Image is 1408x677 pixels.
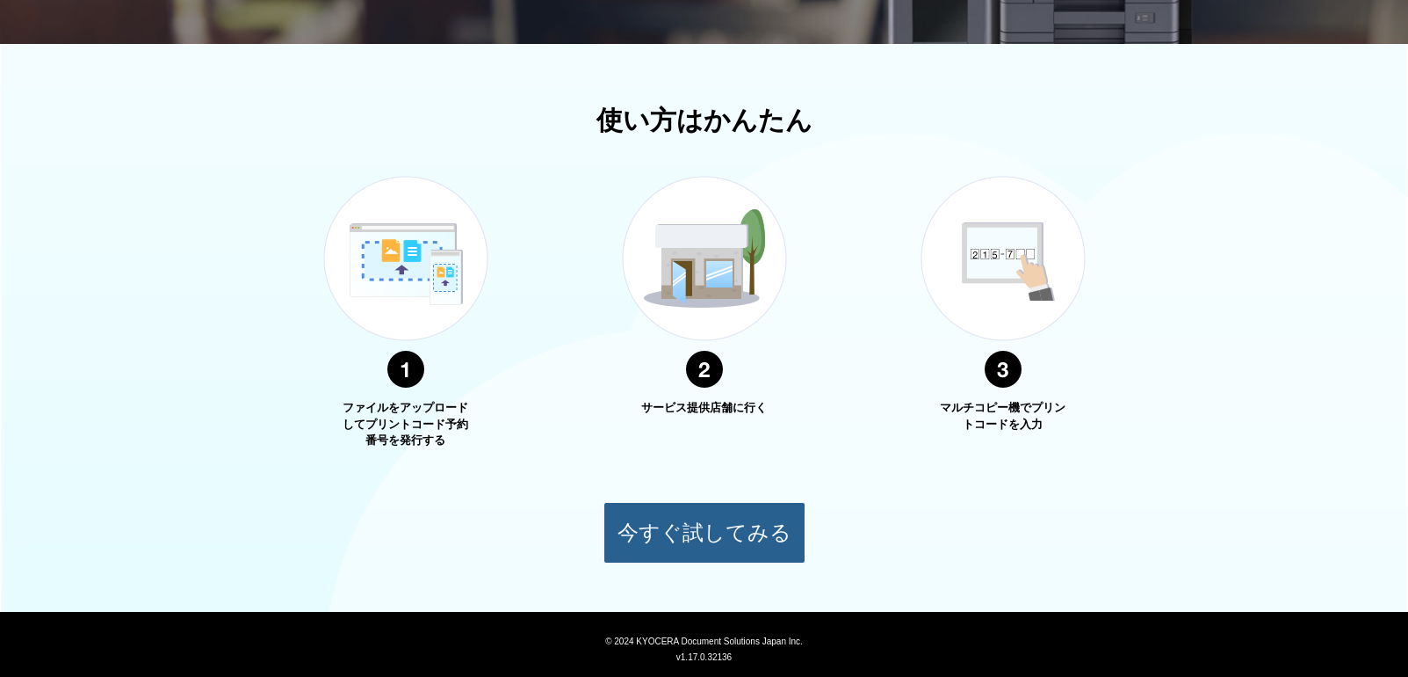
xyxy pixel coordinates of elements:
[603,502,805,564] button: 今すぐ試してみる
[605,635,803,646] span: © 2024 KYOCERA Document Solutions Japan Inc.
[937,400,1069,433] p: マルチコピー機でプリントコードを入力
[676,652,732,662] span: v1.17.0.32136
[639,400,770,417] p: サービス提供店舗に行く
[340,400,472,449] p: ファイルをアップロードしてプリントコード予約番号を発行する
